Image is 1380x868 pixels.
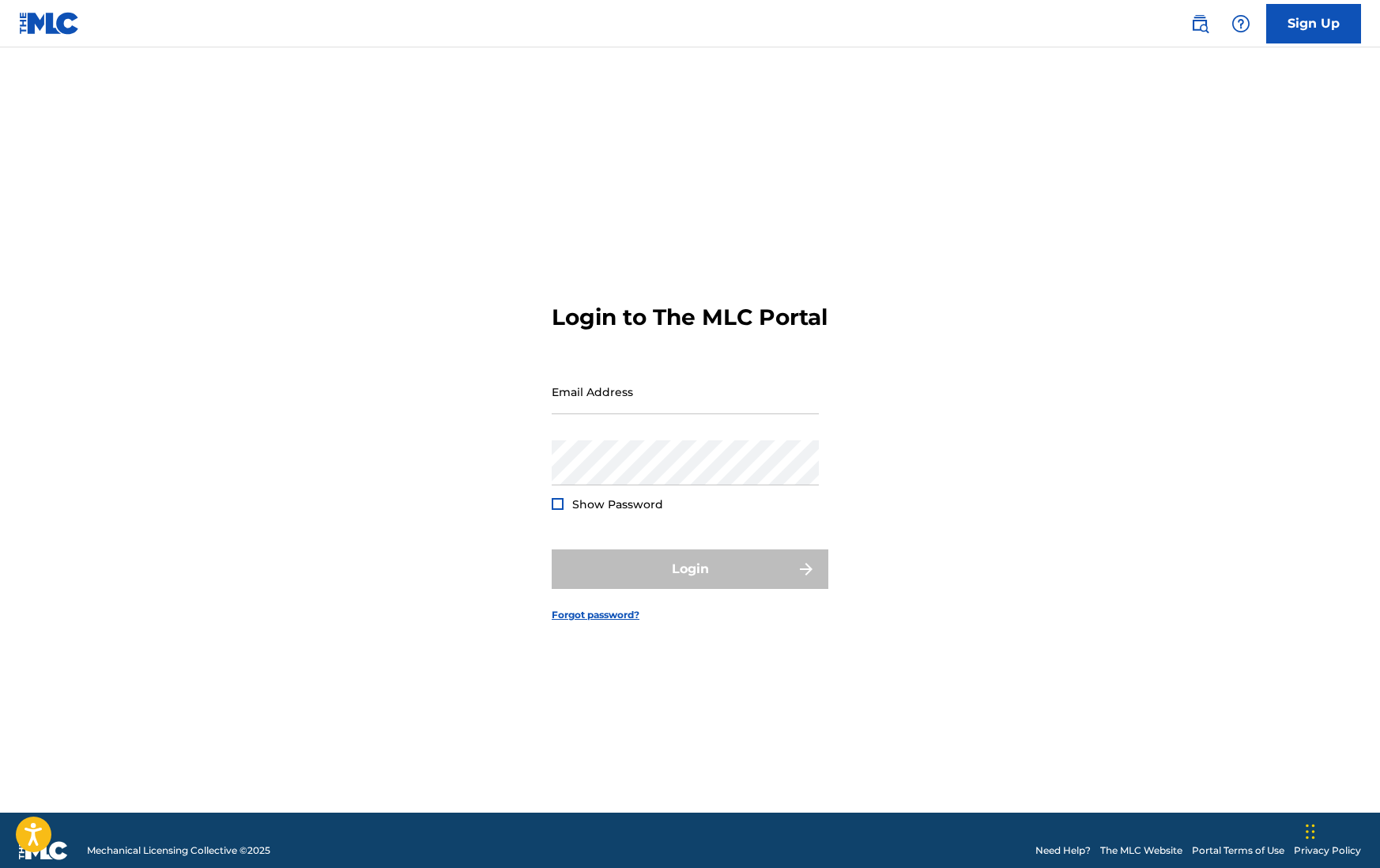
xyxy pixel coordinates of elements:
[1306,808,1315,855] div: Drag
[19,841,68,860] img: logo
[1294,843,1361,858] a: Privacy Policy
[1225,8,1257,40] div: Help
[1192,843,1284,858] a: Portal Terms of Use
[1184,8,1216,40] a: Public Search
[552,608,639,622] a: Forgot password?
[19,12,80,35] img: MLC Logo
[572,497,663,511] span: Show Password
[87,843,270,858] span: Mechanical Licensing Collective © 2025
[1266,4,1361,43] a: Sign Up
[1035,843,1091,858] a: Need Help?
[1190,14,1209,33] img: search
[1231,14,1250,33] img: help
[1100,843,1182,858] a: The MLC Website
[552,304,828,331] h3: Login to The MLC Portal
[1301,792,1380,868] iframe: Chat Widget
